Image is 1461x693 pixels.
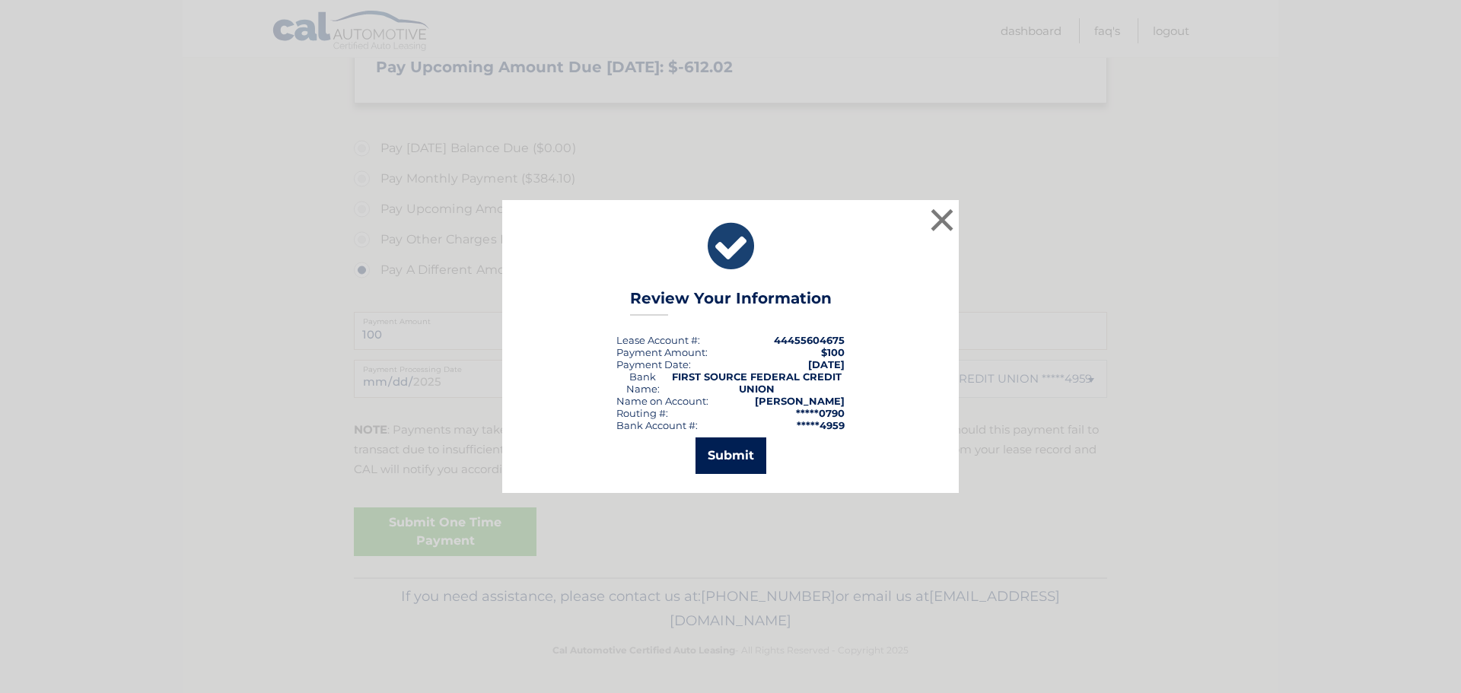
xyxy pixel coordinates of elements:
[616,370,669,395] div: Bank Name:
[616,395,708,407] div: Name on Account:
[927,205,957,235] button: ×
[821,346,845,358] span: $100
[672,370,842,395] strong: FIRST SOURCE FEDERAL CREDIT UNION
[616,407,668,419] div: Routing #:
[630,289,832,316] h3: Review Your Information
[616,358,691,370] div: :
[755,395,845,407] strong: [PERSON_NAME]
[808,358,845,370] span: [DATE]
[616,419,698,431] div: Bank Account #:
[774,334,845,346] strong: 44455604675
[616,346,708,358] div: Payment Amount:
[616,334,700,346] div: Lease Account #:
[695,437,766,474] button: Submit
[616,358,689,370] span: Payment Date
